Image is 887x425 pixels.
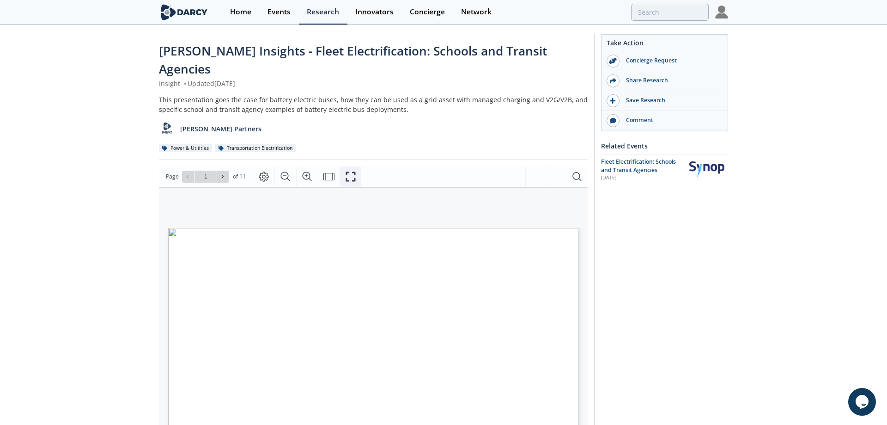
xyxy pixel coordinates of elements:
[159,43,547,77] span: [PERSON_NAME] Insights - Fleet Electrification: Schools and Transit Agencies
[159,144,212,153] div: Power & Utilities
[620,96,723,105] div: Save Research
[601,158,676,174] span: Fleet Electrification: Schools and Transit Agencies
[715,6,728,18] img: Profile
[159,95,588,114] div: This presentation goes the case for battery electric buses, how they can be used as a grid asset ...
[620,56,723,65] div: Concierge Request
[848,388,878,416] iframe: chat widget
[355,8,394,16] div: Innovators
[159,79,588,88] div: Insight Updated [DATE]
[689,161,724,178] img: Synop
[620,116,723,124] div: Comment
[461,8,492,16] div: Network
[631,4,709,21] input: Advanced Search
[182,79,188,88] span: •
[159,4,209,20] img: logo-wide.svg
[180,124,261,134] p: [PERSON_NAME] Partners
[620,76,723,85] div: Share Research
[601,138,728,154] div: Related Events
[410,8,445,16] div: Concierge
[267,8,291,16] div: Events
[230,8,251,16] div: Home
[601,158,728,182] a: Fleet Electrification: Schools and Transit Agencies [DATE] Synop
[601,38,728,51] div: Take Action
[215,144,296,153] div: Transportation Electrification
[307,8,339,16] div: Research
[601,174,683,182] div: [DATE]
